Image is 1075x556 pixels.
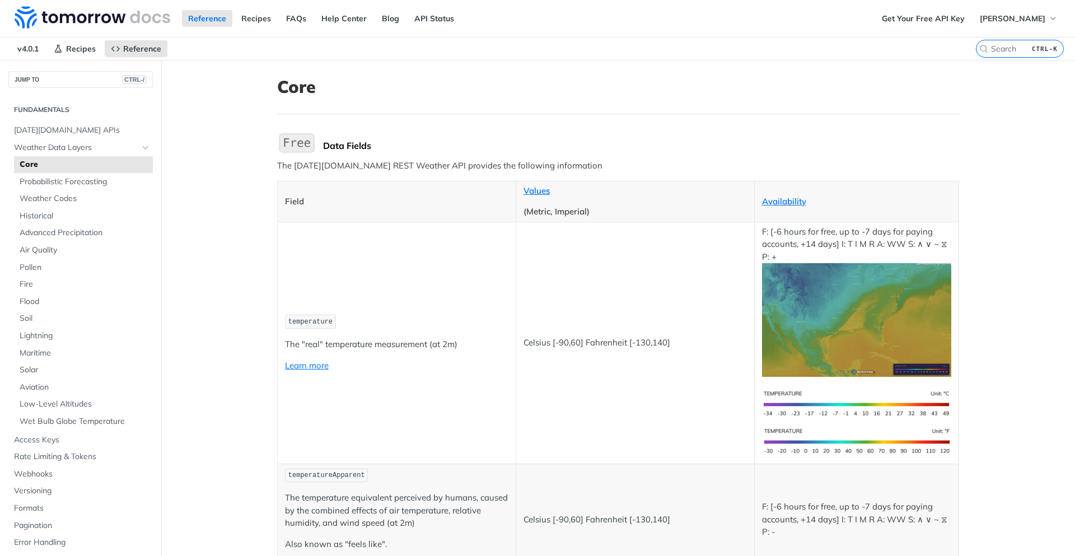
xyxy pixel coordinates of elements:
a: FAQs [280,10,312,27]
a: Reference [182,10,232,27]
p: The [DATE][DOMAIN_NAME] REST Weather API provides the following information [277,160,959,172]
span: Pollen [20,262,150,273]
a: API Status [408,10,460,27]
p: (Metric, Imperial) [524,205,747,218]
a: Lightning [14,328,153,344]
span: Weather Data Layers [14,142,138,153]
p: Also known as "feels like". [285,538,508,551]
span: Weather Codes [20,193,150,204]
a: Low-Level Altitudes [14,396,153,413]
a: Weather Data LayersHide subpages for Weather Data Layers [8,139,153,156]
a: Historical [14,208,153,225]
a: Versioning [8,483,153,499]
a: Soil [14,310,153,327]
a: Help Center [315,10,373,27]
span: temperature [288,318,333,326]
span: Error Handling [14,537,150,548]
a: Recipes [235,10,277,27]
p: The "real" temperature measurement (at 2m) [285,338,508,351]
span: [PERSON_NAME] [980,13,1045,24]
span: Formats [14,503,150,514]
span: Wet Bulb Globe Temperature [20,416,150,427]
p: F: [-6 hours for free, up to -7 days for paying accounts, +14 days] I: T I M R A: WW S: ∧ ∨ ~ ⧖ P: + [762,226,951,377]
a: Maritime [14,345,153,362]
a: Air Quality [14,242,153,259]
a: Solar [14,362,153,379]
span: Rate Limiting & Tokens [14,451,150,462]
a: Recipes [48,40,102,57]
span: Solar [20,365,150,376]
kbd: CTRL-K [1029,43,1060,54]
svg: Search [979,44,988,53]
span: Maritime [20,348,150,359]
a: [DATE][DOMAIN_NAME] APIs [8,122,153,139]
span: Low-Level Altitudes [20,399,150,410]
span: Webhooks [14,469,150,480]
a: Fire [14,276,153,293]
a: Formats [8,500,153,517]
span: Expand image [762,314,951,325]
span: Probabilistic Forecasting [20,176,150,188]
span: Advanced Precipitation [20,227,150,239]
span: Access Keys [14,434,150,446]
a: Flood [14,293,153,310]
span: Recipes [66,44,96,54]
h1: Core [277,77,959,97]
a: Advanced Precipitation [14,225,153,241]
a: Rate Limiting & Tokens [8,448,153,465]
a: Webhooks [8,466,153,483]
a: Error Handling [8,534,153,551]
span: Historical [20,211,150,222]
div: Data Fields [323,140,959,151]
a: Values [524,185,550,196]
a: Availability [762,196,806,207]
a: Pollen [14,259,153,276]
a: Get Your Free API Key [876,10,971,27]
a: Weather Codes [14,190,153,207]
span: Core [20,159,150,170]
a: Blog [376,10,405,27]
p: F: [-6 hours for free, up to -7 days for paying accounts, +14 days] I: T I M R A: WW S: ∧ ∨ ~ ⧖ P: - [762,501,951,539]
button: [PERSON_NAME] [974,10,1064,27]
span: Pagination [14,520,150,531]
span: Air Quality [20,245,150,256]
span: [DATE][DOMAIN_NAME] APIs [14,125,150,136]
a: Core [14,156,153,173]
span: Expand image [762,398,951,408]
a: Aviation [14,379,153,396]
p: Celsius [-90,60] Fahrenheit [-130,140] [524,513,747,526]
p: Field [285,195,508,208]
span: Flood [20,296,150,307]
span: v4.0.1 [11,40,45,57]
span: Fire [20,279,150,290]
span: Lightning [20,330,150,342]
a: Wet Bulb Globe Temperature [14,413,153,430]
button: Hide subpages for Weather Data Layers [141,143,150,152]
span: CTRL-/ [122,75,147,84]
span: Soil [20,313,150,324]
span: Versioning [14,485,150,497]
p: Celsius [-90,60] Fahrenheit [-130,140] [524,337,747,349]
a: Probabilistic Forecasting [14,174,153,190]
a: Learn more [285,360,329,371]
span: Reference [123,44,161,54]
img: Tomorrow.io Weather API Docs [15,6,170,29]
a: Reference [105,40,167,57]
p: The temperature equivalent perceived by humans, caused by the combined effects of air temperature... [285,492,508,530]
span: Expand image [762,435,951,446]
span: temperatureApparent [288,471,365,479]
a: Pagination [8,517,153,534]
h2: Fundamentals [8,105,153,115]
span: Aviation [20,382,150,393]
button: JUMP TOCTRL-/ [8,71,153,88]
a: Access Keys [8,432,153,448]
